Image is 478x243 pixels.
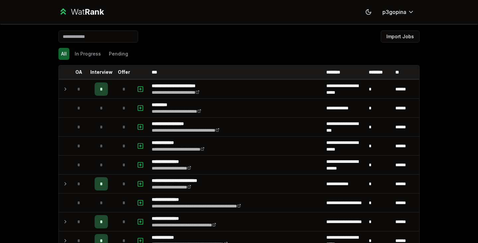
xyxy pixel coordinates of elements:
[71,7,104,17] div: Wat
[85,7,104,17] span: Rank
[382,8,406,16] span: p3gopina
[58,7,104,17] a: WatRank
[58,48,69,60] button: All
[377,6,420,18] button: p3gopina
[118,69,130,75] p: Offer
[381,31,420,43] button: Import Jobs
[90,69,113,75] p: Interview
[72,48,104,60] button: In Progress
[106,48,131,60] button: Pending
[75,69,82,75] p: OA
